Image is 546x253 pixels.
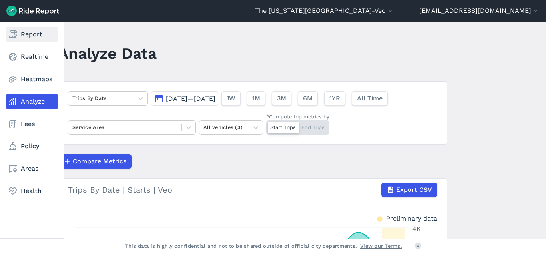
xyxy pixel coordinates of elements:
[73,157,126,166] span: Compare Metrics
[58,42,157,64] h1: Analyze Data
[277,94,286,103] span: 3M
[6,184,58,198] a: Health
[6,72,58,86] a: Heatmaps
[298,91,318,106] button: 6M
[6,161,58,176] a: Areas
[360,242,402,250] a: View our Terms.
[247,91,265,106] button: 1M
[255,6,394,16] button: The [US_STATE][GEOGRAPHIC_DATA]-Veo
[6,94,58,109] a: Analyze
[396,185,432,195] span: Export CSV
[324,91,345,106] button: 1YR
[419,6,540,16] button: [EMAIL_ADDRESS][DOMAIN_NAME]
[252,94,260,103] span: 1M
[68,183,437,197] div: Trips By Date | Starts | Veo
[6,27,58,42] a: Report
[221,91,241,106] button: 1W
[352,91,388,106] button: All Time
[357,94,383,103] span: All Time
[329,94,340,103] span: 1YR
[151,91,218,106] button: [DATE]—[DATE]
[272,91,291,106] button: 3M
[412,225,421,233] tspan: 4K
[6,117,58,131] a: Fees
[227,94,235,103] span: 1W
[58,154,132,169] button: Compare Metrics
[6,6,59,16] img: Ride Report
[6,50,58,64] a: Realtime
[266,113,329,120] div: *Compute trip metrics by
[386,214,437,222] div: Preliminary data
[166,95,215,102] span: [DATE]—[DATE]
[381,183,437,197] button: Export CSV
[303,94,313,103] span: 6M
[6,139,58,153] a: Policy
